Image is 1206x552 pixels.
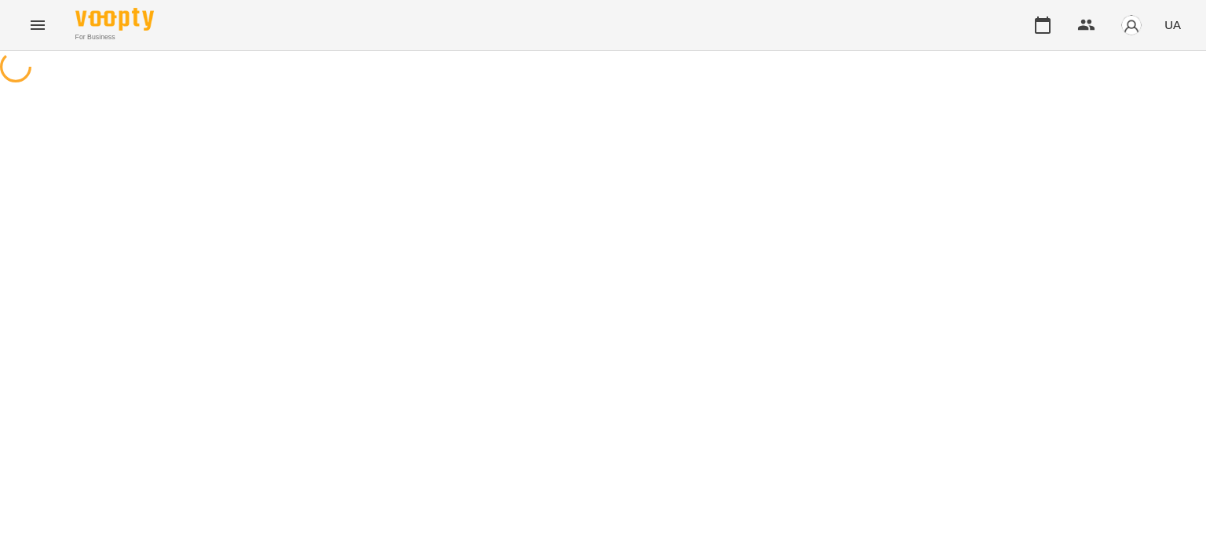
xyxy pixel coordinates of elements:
span: For Business [75,32,154,42]
img: Voopty Logo [75,8,154,31]
button: UA [1158,10,1187,39]
span: UA [1164,16,1181,33]
img: avatar_s.png [1120,14,1142,36]
button: Menu [19,6,57,44]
